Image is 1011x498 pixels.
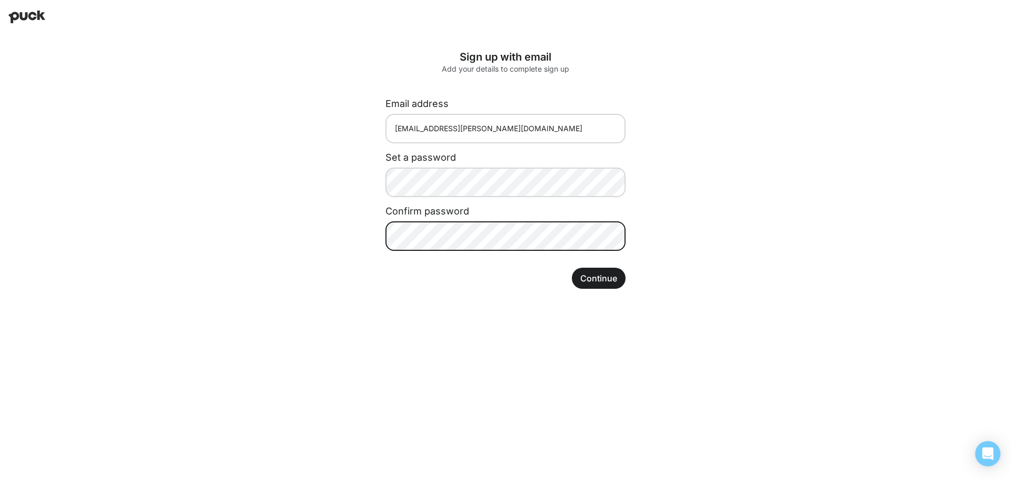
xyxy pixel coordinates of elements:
[385,51,626,63] div: Sign up with email
[385,98,449,109] label: Email address
[975,441,1000,466] div: Open Intercom Messenger
[572,268,626,289] button: Continue
[385,152,456,163] label: Set a password
[8,11,45,23] img: Puck home
[385,206,469,217] label: Confirm password
[385,65,626,73] div: Add your details to complete sign up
